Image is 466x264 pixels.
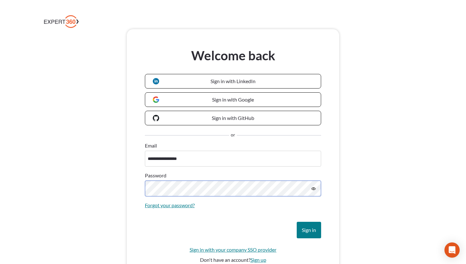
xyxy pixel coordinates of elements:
[444,242,460,258] div: Open Intercom Messenger
[44,15,79,28] img: Expert 360 Logo
[145,111,321,125] a: Sign in with GitHub
[297,222,321,238] button: Sign in
[200,257,250,263] span: Don't have an account?
[153,115,159,121] img: GitHub logo
[231,132,235,139] span: or
[145,74,321,89] a: Sign in with LinkedIn
[212,96,254,102] span: Sign in with Google
[145,92,321,107] a: Sign in with Google
[145,201,195,209] a: Forgot your password?
[237,135,321,136] hr: Separator
[153,96,159,103] img: Google logo
[190,246,276,254] a: Sign in with your company SSO provider
[145,172,166,179] label: Password
[311,187,316,191] svg: icon
[212,115,254,121] span: Sign in with GitHub
[153,78,159,84] img: LinkedIn logo
[250,257,266,263] a: Sign up
[302,227,316,233] span: Sign in
[145,142,157,149] label: Email
[145,135,229,136] hr: Separator
[145,47,321,64] h3: Welcome back
[210,78,256,84] span: Sign in with LinkedIn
